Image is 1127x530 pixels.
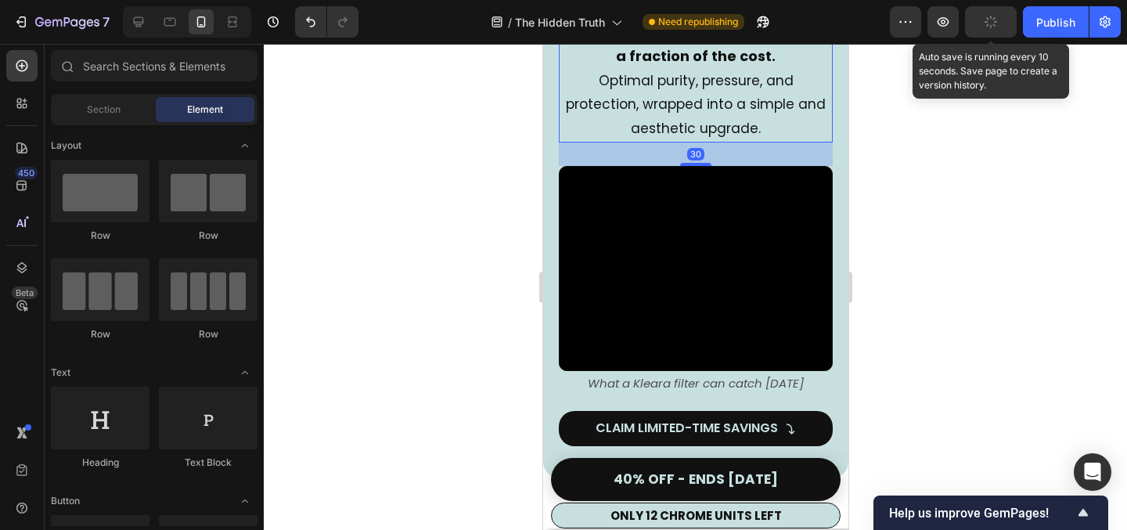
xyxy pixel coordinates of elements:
[159,229,257,243] div: Row
[87,103,121,117] span: Section
[232,360,257,385] span: Toggle open
[232,489,257,514] span: Toggle open
[187,103,223,117] span: Element
[1036,14,1075,31] div: Publish
[52,377,235,393] p: Claim Limited-Time Savings
[51,456,149,470] div: Heading
[51,50,257,81] input: Search Sections & Elements
[144,104,161,117] div: 30
[159,456,257,470] div: Text Block
[51,494,80,508] span: Button
[17,25,288,97] p: Optimal purity, pressure, and protection, wrapped into a simple and aesthetic upgrade.
[515,14,605,31] span: The Hidden Truth
[658,15,738,29] span: Need republishing
[15,167,38,179] div: 450
[16,367,290,402] a: Claim Limited-Time Savings
[12,287,38,299] div: Beta
[508,14,512,31] span: /
[295,6,358,38] div: Undo/Redo
[51,327,149,341] div: Row
[6,6,117,38] button: 7
[16,123,289,327] video: Video
[1074,453,1111,491] div: Open Intercom Messenger
[51,366,70,380] span: Text
[51,139,81,153] span: Layout
[51,229,149,243] div: Row
[1023,6,1089,38] button: Publish
[889,506,1074,521] span: Help us improve GemPages!
[889,503,1093,522] button: Show survey - Help us improve GemPages!
[45,331,261,348] i: What a Kleara filter can catch [DATE]
[543,44,848,530] iframe: Design area
[159,327,257,341] div: Row
[232,133,257,158] span: Toggle open
[103,13,110,31] p: 7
